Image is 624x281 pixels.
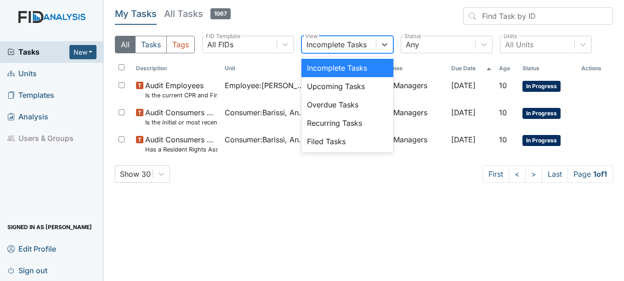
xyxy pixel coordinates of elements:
th: Toggle SortBy [132,61,221,76]
td: Unit Managers [374,130,448,157]
div: Show 30 [120,169,151,180]
div: Overdue Tasks [301,96,393,114]
div: Upcoming Tasks [301,77,393,96]
button: All [115,36,136,53]
th: Toggle SortBy [519,61,577,76]
small: Is the initial or most recent Social Evaluation in the chart? [145,118,217,127]
div: Filed Tasks [301,132,393,151]
button: Tasks [135,36,167,53]
div: Type filter [115,36,195,53]
span: Employee : [PERSON_NAME] [225,80,306,91]
th: Assignee [374,61,448,76]
span: 10 [499,108,507,117]
strong: 1 of 1 [593,169,607,179]
small: Has a Resident Rights Assessment form been completed (18 years or older)? [145,145,217,154]
span: In Progress [522,135,561,146]
span: Units [7,67,37,81]
h5: All Tasks [164,7,231,20]
span: Signed in as [PERSON_NAME] [7,220,92,234]
span: Edit Profile [7,242,56,256]
span: Templates [7,88,54,102]
button: Tags [166,36,195,53]
span: 10 [499,81,507,90]
a: Tasks [7,46,69,57]
td: Unit Managers [374,76,448,103]
span: [DATE] [451,108,476,117]
span: In Progress [522,81,561,92]
span: Sign out [7,263,47,277]
span: Audit Consumers Charts Has a Resident Rights Assessment form been completed (18 years or older)? [145,134,217,154]
div: Any [406,39,419,50]
a: < [509,165,526,183]
small: Is the current CPR and First Aid Training Certificate found in the file(2 years)? [145,91,217,100]
th: Toggle SortBy [495,61,519,76]
div: All Units [505,39,533,50]
button: New [69,45,97,59]
div: Recurring Tasks [301,114,393,132]
th: Toggle SortBy [221,61,310,76]
th: Toggle SortBy [448,61,495,76]
div: Incomplete Tasks [301,59,393,77]
span: 1067 [210,8,231,19]
span: 10 [499,135,507,144]
span: Audit Consumers Charts Is the initial or most recent Social Evaluation in the chart? [145,107,217,127]
span: Consumer : Barissi, Angel [225,107,306,118]
span: Analysis [7,110,48,124]
span: In Progress [522,108,561,119]
span: Page [567,165,613,183]
a: First [482,165,509,183]
th: Actions [578,61,613,76]
a: Last [542,165,568,183]
div: Incomplete Tasks [306,39,367,50]
td: Unit Managers [374,103,448,130]
span: [DATE] [451,81,476,90]
h5: My Tasks [115,7,157,20]
a: > [525,165,542,183]
span: Audit Employees Is the current CPR and First Aid Training Certificate found in the file(2 years)? [145,80,217,100]
span: Consumer : Barissi, Angel [225,134,306,145]
input: Toggle All Rows Selected [119,64,125,70]
div: All FIDs [207,39,233,50]
input: Find Task by ID [463,7,613,25]
nav: task-pagination [482,165,613,183]
span: [DATE] [451,135,476,144]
